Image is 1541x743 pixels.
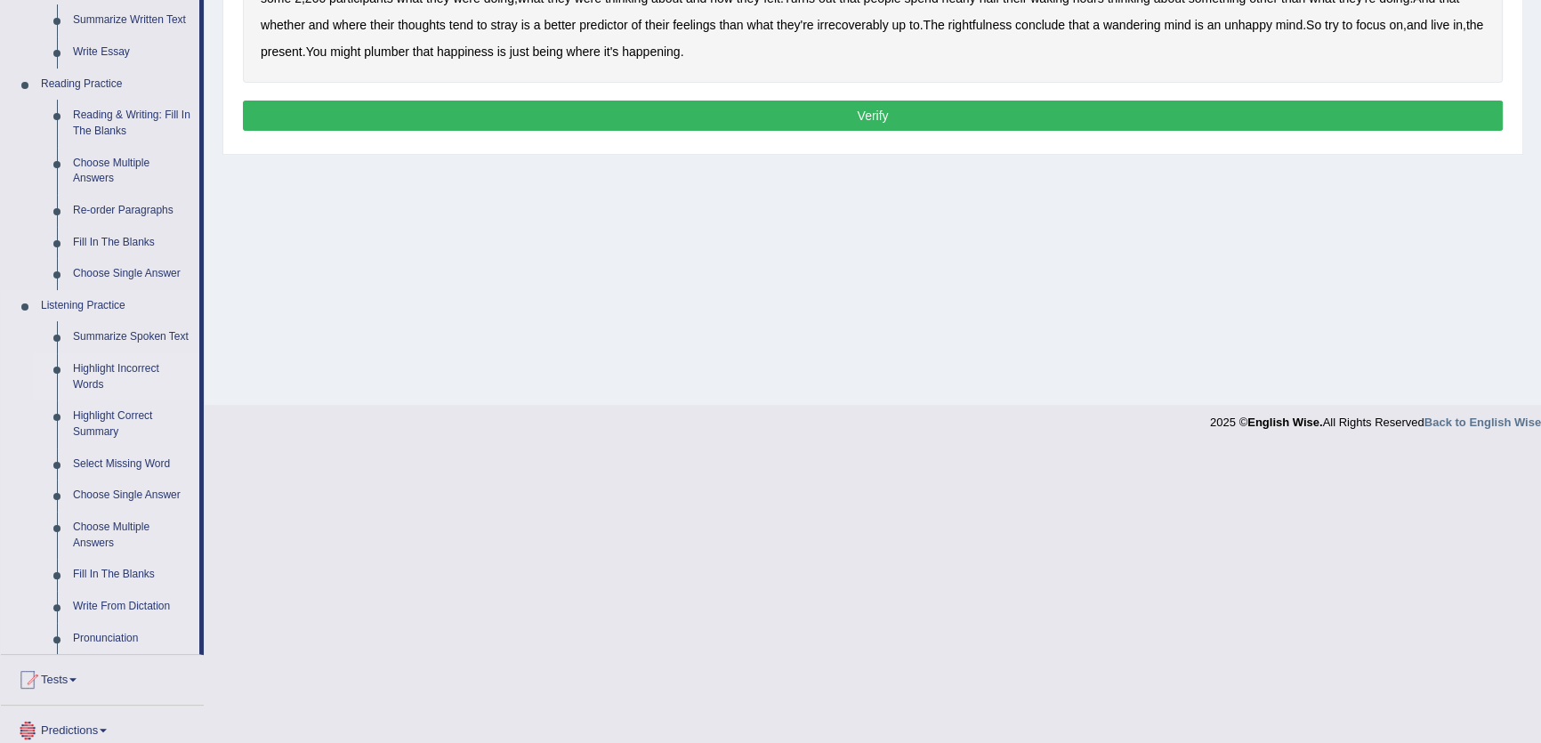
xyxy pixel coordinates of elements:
b: The [923,18,944,32]
b: a [1093,18,1100,32]
b: of [631,18,641,32]
a: Choose Multiple Answers [65,148,199,195]
a: Choose Single Answer [65,258,199,290]
b: and [1407,18,1427,32]
b: mind [1164,18,1190,32]
a: Highlight Incorrect Words [65,353,199,400]
a: Write From Dictation [65,591,199,623]
b: than [719,18,743,32]
b: it's [604,44,619,59]
b: happiness [437,44,494,59]
b: present [261,44,303,59]
a: Re-order Paragraphs [65,195,199,227]
b: unhappy [1224,18,1272,32]
b: predictor [579,18,627,32]
b: is [497,44,506,59]
b: where [333,18,367,32]
b: mind [1276,18,1303,32]
b: feelings [673,18,715,32]
b: the [1466,18,1483,32]
b: plumber [364,44,409,59]
b: whether [261,18,305,32]
b: to [1342,18,1352,32]
a: Listening Practice [33,290,199,322]
b: in [1453,18,1463,32]
strong: English Wise. [1247,416,1322,429]
a: Summarize Written Text [65,4,199,36]
b: on [1389,18,1403,32]
b: happening [622,44,680,59]
a: Choose Single Answer [65,480,199,512]
a: Choose Multiple Answers [65,512,199,559]
b: You [306,44,327,59]
a: Fill In The Blanks [65,559,199,591]
a: Pronunciation [65,623,199,655]
b: thoughts [398,18,446,32]
b: their [645,18,669,32]
a: Reading & Writing: Fill In The Blanks [65,100,199,147]
a: Highlight Correct Summary [65,400,199,448]
b: better [544,18,576,32]
b: that [413,44,433,59]
b: rightfulness [948,18,1012,32]
b: a [534,18,541,32]
a: Summarize Spoken Text [65,321,199,353]
b: just [510,44,529,59]
b: live [1431,18,1449,32]
b: they're [777,18,814,32]
b: stray [490,18,517,32]
b: tend [449,18,473,32]
button: Verify [243,101,1503,131]
b: is [1195,18,1204,32]
b: up [892,18,906,32]
b: their [370,18,394,32]
b: might [330,44,360,59]
a: Back to English Wise [1424,416,1541,429]
b: an [1207,18,1222,32]
b: what [746,18,773,32]
b: to [909,18,920,32]
a: Select Missing Word [65,448,199,481]
a: Reading Practice [33,69,199,101]
b: wandering [1103,18,1161,32]
a: Fill In The Blanks [65,227,199,259]
b: try [1325,18,1339,32]
b: irrecoverably [817,18,888,32]
b: to [477,18,488,32]
b: is [521,18,530,32]
b: and [309,18,329,32]
b: where [567,44,601,59]
b: So [1306,18,1321,32]
b: that [1069,18,1089,32]
b: conclude [1015,18,1065,32]
a: Write Essay [65,36,199,69]
b: being [532,44,562,59]
b: focus [1356,18,1385,32]
a: Tests [1,655,204,699]
div: 2025 © All Rights Reserved [1210,405,1541,431]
